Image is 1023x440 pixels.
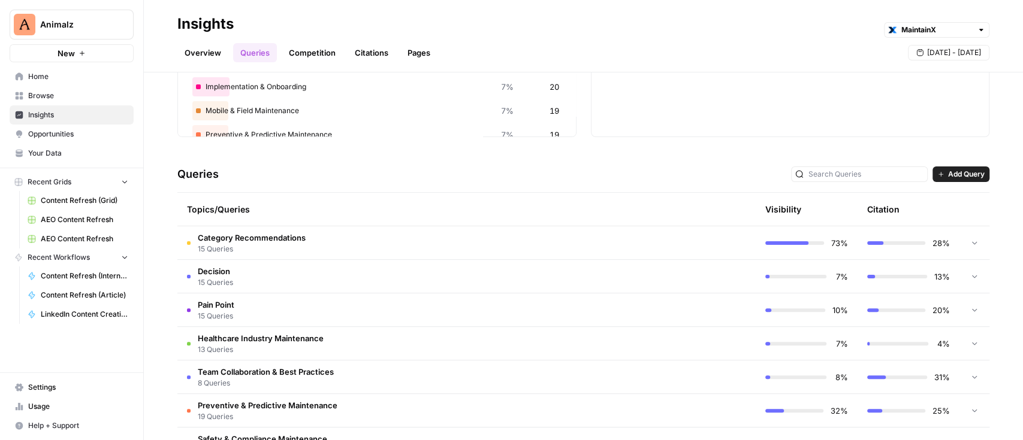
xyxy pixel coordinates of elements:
a: Browse [10,86,134,105]
span: Category Recommendations [198,232,306,244]
span: Content Refresh (Article) [41,290,128,301]
button: Add Query [933,166,989,182]
a: Your Data [10,144,134,163]
span: Your Data [28,148,128,159]
img: Animalz Logo [14,14,35,35]
a: Overview [177,43,228,62]
span: 28% [933,237,950,249]
div: Implementation & Onboarding [192,77,562,96]
span: 19 [550,129,559,141]
a: LinkedIn Content Creation [22,305,134,324]
input: MaintainX [901,24,972,36]
button: Recent Workflows [10,248,134,266]
span: AEO Content Refresh [41,214,128,225]
button: Workspace: Animalz [10,10,134,40]
span: 19 Queries [198,411,337,422]
a: Citations [348,43,396,62]
span: 7% [501,105,514,117]
a: Usage [10,397,134,416]
span: 10% [832,304,848,316]
span: Usage [28,401,128,412]
h3: Queries [177,166,219,183]
span: Animalz [40,19,113,31]
span: Home [28,71,128,82]
span: Recent Workflows [28,252,90,263]
span: 13 Queries [198,344,324,355]
span: Preventive & Predictive Maintenance [198,399,337,411]
span: Pain Point [198,299,234,311]
a: Home [10,67,134,86]
span: 31% [934,371,950,383]
span: 7% [834,338,848,350]
span: [DATE] - [DATE] [927,47,981,58]
span: 19 [550,105,559,117]
a: Content Refresh (Grid) [22,191,134,210]
span: 15 Queries [198,244,306,254]
a: Opportunities [10,125,134,144]
button: [DATE] - [DATE] [908,45,989,60]
span: 7% [501,81,514,93]
button: Help + Support [10,416,134,435]
button: Recent Grids [10,173,134,191]
span: 8% [834,371,848,383]
span: Content Refresh (Internal Links & Meta) [41,271,128,281]
span: 32% [831,405,848,417]
button: New [10,44,134,62]
span: Opportunities [28,129,128,139]
a: Insights [10,105,134,125]
span: 20 [550,81,559,93]
a: Competition [282,43,343,62]
span: Team Collaboration & Best Practices [198,366,334,378]
span: Add Query [948,169,985,180]
span: 8 Queries [198,378,334,389]
span: New [58,47,75,59]
a: Pages [400,43,437,62]
span: LinkedIn Content Creation [41,309,128,320]
span: Content Refresh (Grid) [41,195,128,206]
span: Help + Support [28,420,128,431]
a: AEO Content Refresh [22,210,134,229]
span: 25% [933,405,950,417]
span: Decision [198,265,233,277]
span: 73% [831,237,848,249]
a: Settings [10,378,134,397]
a: Content Refresh (Article) [22,286,134,305]
div: Citation [867,193,900,226]
span: 4% [936,338,950,350]
span: AEO Content Refresh [41,233,128,244]
input: Search Queries [808,168,924,180]
span: 15 Queries [198,311,234,321]
a: Queries [233,43,277,62]
span: Insights [28,110,128,120]
span: 15 Queries [198,277,233,288]
span: 7% [834,271,848,283]
span: 13% [934,271,950,283]
span: 7% [501,129,514,141]
span: Settings [28,382,128,393]
span: Healthcare Industry Maintenance [198,332,324,344]
a: Content Refresh (Internal Links & Meta) [22,266,134,286]
span: Browse [28,90,128,101]
div: Topics/Queries [187,193,644,226]
div: Preventive & Predictive Maintenance [192,125,562,144]
span: 20% [933,304,950,316]
div: Insights [177,14,234,34]
div: Mobile & Field Maintenance [192,101,562,120]
div: Visibility [765,204,801,216]
span: Recent Grids [28,177,71,187]
a: AEO Content Refresh [22,229,134,248]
